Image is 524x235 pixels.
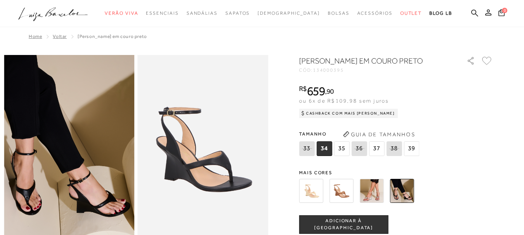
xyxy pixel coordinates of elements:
[299,128,421,140] span: Tamanho
[53,34,67,39] a: Voltar
[225,10,250,16] span: Sapatos
[400,6,422,21] a: categoryNavScreenReaderText
[357,6,393,21] a: categoryNavScreenReaderText
[78,34,147,39] span: [PERSON_NAME] EM COURO PRETO
[299,218,388,231] span: ADICIONAR À [GEOGRAPHIC_DATA]
[369,141,384,156] span: 37
[299,170,493,175] span: Mais cores
[502,8,507,13] span: 0
[299,85,307,92] i: R$
[146,10,178,16] span: Essenciais
[225,6,250,21] a: categoryNavScreenReaderText
[299,179,323,203] img: SANDÁLIA ANABELA DE DEDO EM COURO BAUNILHA
[404,141,419,156] span: 39
[329,179,353,203] img: SANDÁLIA ANABELA DE DEDO EM COURO CARAMELO
[340,128,418,141] button: Guia de Tamanhos
[258,10,320,16] span: [DEMOGRAPHIC_DATA]
[29,34,42,39] a: Home
[429,10,452,16] span: BLOG LB
[105,6,138,21] a: categoryNavScreenReaderText
[313,67,344,73] span: 134000395
[390,179,414,203] img: SANDÁLIA ANABELA DE DEDO EM COURO PRETO
[299,109,398,118] div: Cashback com Mais [PERSON_NAME]
[187,6,218,21] a: categoryNavScreenReaderText
[400,10,422,16] span: Outlet
[299,141,315,156] span: 33
[360,179,384,203] img: SANDÁLIA ANABELA DE DEDO EM COURO PRATA
[429,6,452,21] a: BLOG LB
[327,87,334,95] span: 90
[328,6,349,21] a: categoryNavScreenReaderText
[299,215,388,234] button: ADICIONAR À [GEOGRAPHIC_DATA]
[386,141,402,156] span: 38
[351,141,367,156] span: 36
[328,10,349,16] span: Bolsas
[299,98,389,104] span: ou 6x de R$109,98 sem juros
[325,88,334,95] i: ,
[146,6,178,21] a: categoryNavScreenReaderText
[299,68,454,72] div: CÓD:
[316,141,332,156] span: 34
[299,55,444,66] h1: [PERSON_NAME] EM COURO PRETO
[187,10,218,16] span: Sandálias
[258,6,320,21] a: noSubCategoriesText
[357,10,393,16] span: Acessórios
[105,10,138,16] span: Verão Viva
[496,9,507,19] button: 0
[307,84,325,98] span: 659
[334,141,349,156] span: 35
